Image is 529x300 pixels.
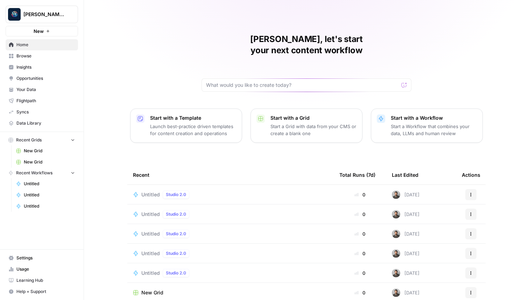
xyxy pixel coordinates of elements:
span: Studio 2.0 [166,250,186,257]
span: [PERSON_NAME] Personal [23,11,66,18]
span: Untitled [141,250,160,257]
span: Data Library [16,120,75,126]
span: Studio 2.0 [166,270,186,276]
span: Recent Workflows [16,170,52,176]
a: Flightpath [6,95,78,106]
a: Learning Hub [6,275,78,286]
a: New Grid [133,289,328,296]
a: Home [6,39,78,50]
a: Data Library [6,118,78,129]
span: New Grid [141,289,163,296]
span: Learning Hub [16,277,75,284]
img: 16hj2zu27bdcdvv6x26f6v9ttfr9 [392,249,400,258]
div: [DATE] [392,249,419,258]
span: Recent Grids [16,137,42,143]
button: Help + Support [6,286,78,297]
p: Start with a Template [150,114,236,121]
a: UntitledStudio 2.0 [133,230,328,238]
a: UntitledStudio 2.0 [133,269,328,277]
img: 16hj2zu27bdcdvv6x26f6v9ttfr9 [392,230,400,238]
img: 16hj2zu27bdcdvv6x26f6v9ttfr9 [392,190,400,199]
button: Start with a WorkflowStart a Workflow that combines your data, LLMs and human review [371,109,483,143]
div: 0 [339,289,381,296]
span: Untitled [24,203,75,209]
span: Untitled [24,192,75,198]
div: Actions [462,165,480,184]
span: Syncs [16,109,75,115]
div: 0 [339,270,381,277]
img: Berna's Personal Logo [8,8,21,21]
button: Workspace: Berna's Personal [6,6,78,23]
a: Usage [6,264,78,275]
div: [DATE] [392,269,419,277]
a: Syncs [6,106,78,118]
span: New Grid [24,159,75,165]
a: Settings [6,252,78,264]
span: Opportunities [16,75,75,82]
div: 0 [339,250,381,257]
span: Flightpath [16,98,75,104]
span: Your Data [16,86,75,93]
button: Start with a TemplateLaunch best-practice driven templates for content creation and operations [130,109,242,143]
span: Settings [16,255,75,261]
span: Insights [16,64,75,70]
span: Studio 2.0 [166,191,186,198]
a: Untitled [13,178,78,189]
div: 0 [339,230,381,237]
a: Opportunities [6,73,78,84]
div: 0 [339,211,381,218]
a: Insights [6,62,78,73]
a: Untitled [13,201,78,212]
div: Last Edited [392,165,418,184]
a: Browse [6,50,78,62]
div: [DATE] [392,210,419,218]
a: New Grid [13,145,78,156]
a: UntitledStudio 2.0 [133,190,328,199]
span: Browse [16,53,75,59]
a: UntitledStudio 2.0 [133,210,328,218]
button: New [6,26,78,36]
span: Untitled [141,211,160,218]
span: New Grid [24,148,75,154]
button: Start with a GridStart a Grid with data from your CMS or create a blank one [251,109,362,143]
img: 16hj2zu27bdcdvv6x26f6v9ttfr9 [392,288,400,297]
p: Start a Workflow that combines your data, LLMs and human review [391,123,477,137]
div: Total Runs (7d) [339,165,375,184]
span: Help + Support [16,288,75,295]
span: Untitled [141,230,160,237]
div: [DATE] [392,230,419,238]
div: [DATE] [392,190,419,199]
p: Start a Grid with data from your CMS or create a blank one [270,123,357,137]
span: Studio 2.0 [166,211,186,217]
span: Untitled [141,191,160,198]
button: Recent Workflows [6,168,78,178]
div: [DATE] [392,288,419,297]
a: Your Data [6,84,78,95]
div: Recent [133,165,328,184]
span: Untitled [141,270,160,277]
a: New Grid [13,156,78,168]
span: New [34,28,44,35]
p: Start with a Workflow [391,114,477,121]
span: Usage [16,266,75,272]
img: 16hj2zu27bdcdvv6x26f6v9ttfr9 [392,269,400,277]
span: Home [16,42,75,48]
p: Launch best-practice driven templates for content creation and operations [150,123,236,137]
p: Start with a Grid [270,114,357,121]
h1: [PERSON_NAME], let's start your next content workflow [202,34,411,56]
input: What would you like to create today? [206,82,398,89]
div: 0 [339,191,381,198]
img: 16hj2zu27bdcdvv6x26f6v9ttfr9 [392,210,400,218]
a: Untitled [13,189,78,201]
span: Studio 2.0 [166,231,186,237]
span: Untitled [24,181,75,187]
button: Recent Grids [6,135,78,145]
a: UntitledStudio 2.0 [133,249,328,258]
